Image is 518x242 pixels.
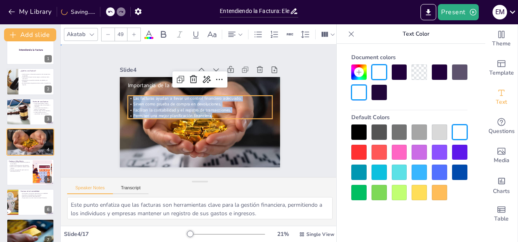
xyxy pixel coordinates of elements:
[21,197,52,199] p: Proporcionan una visión clara de la salud financiera.
[494,214,509,223] span: Table
[489,69,514,77] span: Template
[485,54,518,83] div: Add ready made slides
[21,73,52,76] p: Una factura es un documento esencial en las transacciones comerciales.
[6,159,54,186] div: 5
[21,82,52,85] p: Es esencial para el seguimiento de las ventas y la gestión de ingresos.
[485,170,518,199] div: Add charts and graphs
[492,39,511,48] span: Theme
[9,169,30,172] p: Permiten un registro de gastos para un presupuesto efectivo.
[21,69,52,72] p: ¿Qué es una Factura?
[6,99,54,125] div: 3
[9,226,52,228] p: Cada tipo tiene su uso específico.
[21,196,52,197] p: Deben ser registradas adecuadamente.
[496,98,507,107] span: Text
[493,187,510,196] span: Charts
[351,50,467,64] div: Document colors
[420,4,436,20] button: Export to PowerPoint
[306,231,334,238] span: Single View
[67,185,113,194] button: Speaker Notes
[9,130,27,132] span: Importancia de la Factura
[9,166,30,169] p: Actúan como respaldo en disputas sobre compras.
[485,83,518,112] div: Add text boxes
[45,176,52,183] div: 5
[9,165,30,166] p: Facilitan las devoluciones de productos.
[485,112,518,141] div: Get real-time input from your audience
[19,48,43,51] strong: Entendiendo la Factura
[273,230,293,238] div: 21 %
[45,55,52,62] div: 1
[9,160,30,162] p: Factura y Vida Diaria
[6,68,54,95] div: 2
[164,51,220,126] span: Sirven como prueba de compra en devoluciones.
[45,116,52,123] div: 3
[485,199,518,229] div: Add a table
[65,29,87,40] div: Akatab
[33,103,52,107] p: Las partes esenciales incluyen encabezado, datos del vendedor y comprador.
[4,28,56,41] button: Add slide
[113,185,149,194] button: Transcript
[33,111,52,114] p: La factura actúa como un comprobante de la transacción.
[33,110,52,111] p: El total a pagar incluye impuestos.
[351,110,467,124] div: Default Colors
[6,189,54,216] div: 6
[21,76,52,79] p: Una factura incluye el monto a pagar y condiciones de la transacción.
[494,156,510,165] span: Media
[6,38,54,65] div: 1
[159,54,221,137] span: Facilitan la contabilidad y el registro de transacciones.
[21,194,52,196] p: Impactan en la declaración de impuestos.
[9,161,30,164] p: Las facturas ayudan a gestionar gastos en la vida diaria.
[21,79,52,82] p: Actúa como un acuerdo formal entre el vendedor y el comprador.
[21,193,52,194] p: Las facturas son registros importantes en contabilidad.
[485,24,518,54] div: Change the overall theme
[45,146,52,153] div: 4
[33,107,52,110] p: La descripción de productos y precios es fundamental.
[64,230,187,238] div: Slide 4 / 17
[319,28,337,41] div: Column Count
[155,58,206,125] span: Permiten una mejor planificación financiera.
[493,4,507,20] button: E M
[358,24,474,44] p: Text Color
[45,86,52,93] div: 2
[33,101,52,103] p: Partes de una Factura
[9,220,52,223] p: Tipos de Facturas
[67,197,333,219] textarea: Este punto enfatiza que las facturas son herramientas clave para la gestión financiera, permitien...
[485,141,518,170] div: Add images, graphics, shapes or video
[168,48,237,139] span: Las facturas ayudan a llevar un control financiero adecuado.
[61,8,95,16] div: Saving......
[183,19,232,83] div: Slide 4
[175,35,217,89] span: Importancia de la Factura
[9,222,52,223] p: Existen diferentes tipos de facturas.
[21,190,52,193] p: Factura en la Contabilidad
[488,127,515,136] span: Questions
[220,5,289,17] input: Insert title
[9,223,52,225] p: Las facturas proforma se utilizan para cotizaciones.
[6,5,55,18] button: My Library
[493,5,507,19] div: E M
[6,128,54,155] div: 4
[438,4,478,20] button: Present
[9,225,52,227] p: Las facturas electrónicas son cada vez más populares.
[45,206,52,213] div: 6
